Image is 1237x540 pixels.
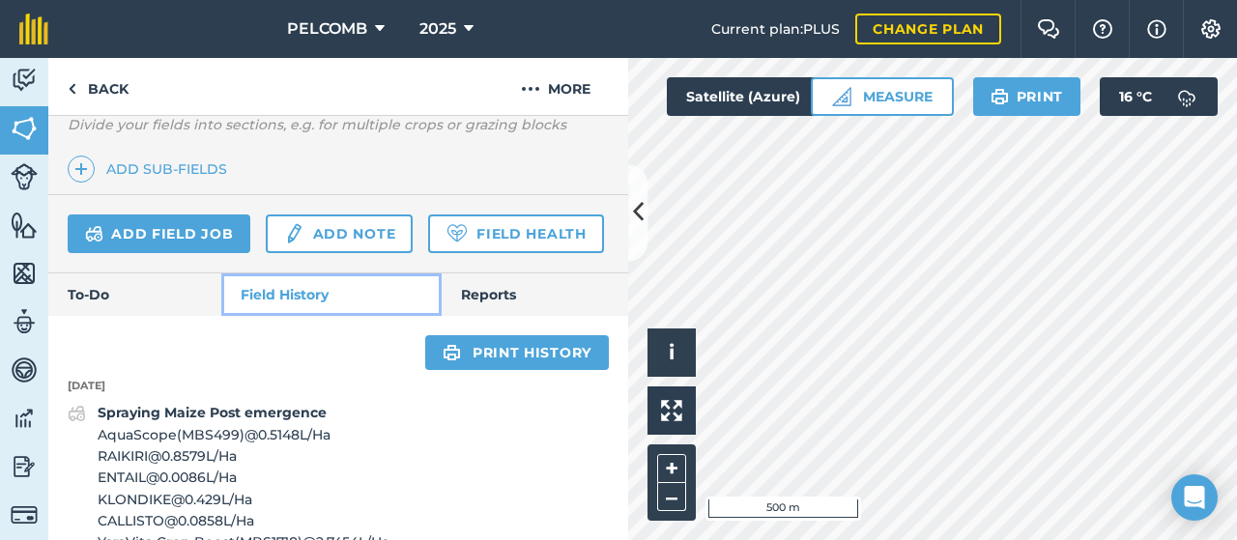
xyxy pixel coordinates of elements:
[11,259,38,288] img: svg+xml;base64,PHN2ZyB4bWxucz0iaHR0cDovL3d3dy53My5vcmcvMjAwMC9zdmciIHdpZHRoPSI1NiIgaGVpZ2h0PSI2MC...
[68,116,566,133] em: Divide your fields into sections, e.g. for multiple crops or grazing blocks
[428,214,603,253] a: Field Health
[98,489,389,510] span: KLONDIKE @ 0.429 L / Ha
[442,273,628,316] a: Reports
[521,77,540,100] img: svg+xml;base64,PHN2ZyB4bWxucz0iaHR0cDovL3d3dy53My5vcmcvMjAwMC9zdmciIHdpZHRoPSIyMCIgaGVpZ2h0PSIyNC...
[98,404,327,421] strong: Spraying Maize Post emergence
[711,18,840,40] span: Current plan : PLUS
[98,510,389,531] span: CALLISTO @ 0.0858 L / Ha
[68,214,250,253] a: Add field job
[48,273,221,316] a: To-Do
[1119,77,1152,116] span: 16 ° C
[11,211,38,240] img: svg+xml;base64,PHN2ZyB4bWxucz0iaHR0cDovL3d3dy53My5vcmcvMjAwMC9zdmciIHdpZHRoPSI1NiIgaGVpZ2h0PSI2MC...
[68,402,86,425] img: svg+xml;base64,PD94bWwgdmVyc2lvbj0iMS4wIiBlbmNvZGluZz0idXRmLTgiPz4KPCEtLSBHZW5lcmF0b3I6IEFkb2JlIE...
[419,17,456,41] span: 2025
[1199,19,1223,39] img: A cog icon
[11,501,38,528] img: svg+xml;base64,PD94bWwgdmVyc2lvbj0iMS4wIiBlbmNvZGluZz0idXRmLTgiPz4KPCEtLSBHZW5lcmF0b3I6IEFkb2JlIE...
[1147,17,1166,41] img: svg+xml;base64,PHN2ZyB4bWxucz0iaHR0cDovL3d3dy53My5vcmcvMjAwMC9zdmciIHdpZHRoPSIxNyIgaGVpZ2h0PSIxNy...
[85,222,103,245] img: svg+xml;base64,PD94bWwgdmVyc2lvbj0iMS4wIiBlbmNvZGluZz0idXRmLTgiPz4KPCEtLSBHZW5lcmF0b3I6IEFkb2JlIE...
[425,335,609,370] a: Print history
[1100,77,1218,116] button: 16 °C
[11,355,38,384] img: svg+xml;base64,PD94bWwgdmVyc2lvbj0iMS4wIiBlbmNvZGluZz0idXRmLTgiPz4KPCEtLSBHZW5lcmF0b3I6IEFkb2JlIE...
[1091,19,1114,39] img: A question mark icon
[11,452,38,481] img: svg+xml;base64,PD94bWwgdmVyc2lvbj0iMS4wIiBlbmNvZGluZz0idXRmLTgiPz4KPCEtLSBHZW5lcmF0b3I6IEFkb2JlIE...
[669,340,675,364] span: i
[1037,19,1060,39] img: Two speech bubbles overlapping with the left bubble in the forefront
[98,424,389,445] span: AquaScope(MBS499) @ 0.5148 L / Ha
[657,454,686,483] button: +
[11,66,38,95] img: svg+xml;base64,PD94bWwgdmVyc2lvbj0iMS4wIiBlbmNvZGluZz0idXRmLTgiPz4KPCEtLSBHZW5lcmF0b3I6IEFkb2JlIE...
[48,378,628,395] p: [DATE]
[811,77,954,116] button: Measure
[287,17,367,41] span: PELCOMB
[1171,474,1218,521] div: Open Intercom Messenger
[1167,77,1206,116] img: svg+xml;base64,PD94bWwgdmVyc2lvbj0iMS4wIiBlbmNvZGluZz0idXRmLTgiPz4KPCEtLSBHZW5lcmF0b3I6IEFkb2JlIE...
[661,400,682,421] img: Four arrows, one pointing top left, one top right, one bottom right and the last bottom left
[98,467,389,488] span: ENTAIL @ 0.0086 L / Ha
[991,85,1009,108] img: svg+xml;base64,PHN2ZyB4bWxucz0iaHR0cDovL3d3dy53My5vcmcvMjAwMC9zdmciIHdpZHRoPSIxOSIgaGVpZ2h0PSIyNC...
[11,307,38,336] img: svg+xml;base64,PD94bWwgdmVyc2lvbj0iMS4wIiBlbmNvZGluZz0idXRmLTgiPz4KPCEtLSBHZW5lcmF0b3I6IEFkb2JlIE...
[283,222,304,245] img: svg+xml;base64,PD94bWwgdmVyc2lvbj0iMS4wIiBlbmNvZGluZz0idXRmLTgiPz4KPCEtLSBHZW5lcmF0b3I6IEFkb2JlIE...
[657,483,686,511] button: –
[19,14,48,44] img: fieldmargin Logo
[11,163,38,190] img: svg+xml;base64,PD94bWwgdmVyc2lvbj0iMS4wIiBlbmNvZGluZz0idXRmLTgiPz4KPCEtLSBHZW5lcmF0b3I6IEFkb2JlIE...
[74,157,88,181] img: svg+xml;base64,PHN2ZyB4bWxucz0iaHR0cDovL3d3dy53My5vcmcvMjAwMC9zdmciIHdpZHRoPSIxNCIgaGVpZ2h0PSIyNC...
[855,14,1001,44] a: Change plan
[667,77,852,116] button: Satellite (Azure)
[11,404,38,433] img: svg+xml;base64,PD94bWwgdmVyc2lvbj0iMS4wIiBlbmNvZGluZz0idXRmLTgiPz4KPCEtLSBHZW5lcmF0b3I6IEFkb2JlIE...
[483,58,628,115] button: More
[443,341,461,364] img: svg+xml;base64,PHN2ZyB4bWxucz0iaHR0cDovL3d3dy53My5vcmcvMjAwMC9zdmciIHdpZHRoPSIxOSIgaGVpZ2h0PSIyNC...
[221,273,441,316] a: Field History
[98,445,389,467] span: RAIKIRI @ 0.8579 L / Ha
[11,114,38,143] img: svg+xml;base64,PHN2ZyB4bWxucz0iaHR0cDovL3d3dy53My5vcmcvMjAwMC9zdmciIHdpZHRoPSI1NiIgaGVpZ2h0PSI2MC...
[832,87,851,106] img: Ruler icon
[68,77,76,100] img: svg+xml;base64,PHN2ZyB4bWxucz0iaHR0cDovL3d3dy53My5vcmcvMjAwMC9zdmciIHdpZHRoPSI5IiBoZWlnaHQ9IjI0Ii...
[68,156,235,183] a: Add sub-fields
[48,58,148,115] a: Back
[266,214,413,253] a: Add note
[973,77,1081,116] button: Print
[647,328,696,377] button: i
